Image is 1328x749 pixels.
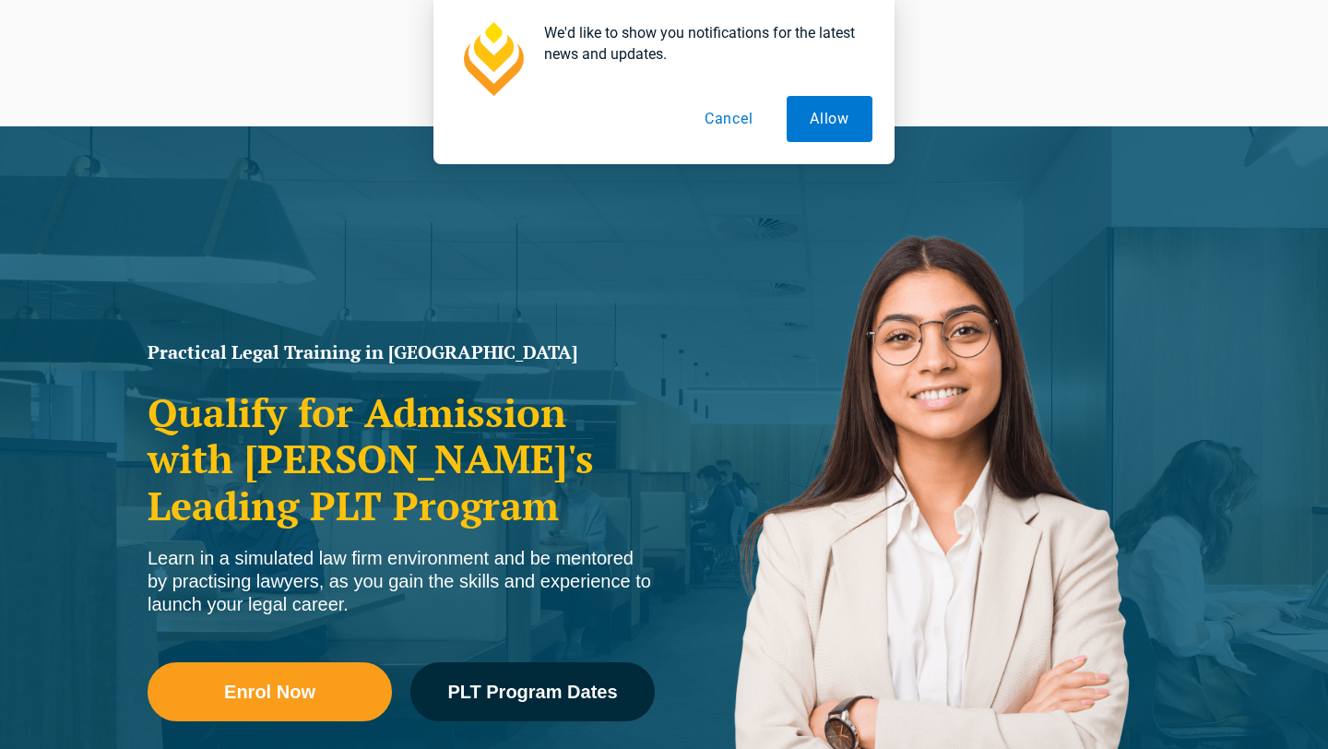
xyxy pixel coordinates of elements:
a: Enrol Now [148,662,392,721]
div: Learn in a simulated law firm environment and be mentored by practising lawyers, as you gain the ... [148,547,655,616]
span: Enrol Now [224,683,315,701]
a: PLT Program Dates [410,662,655,721]
button: Cancel [682,96,777,142]
img: notification icon [456,22,529,96]
div: We'd like to show you notifications for the latest news and updates. [529,22,872,65]
span: PLT Program Dates [447,683,617,701]
button: Allow [787,96,872,142]
h2: Qualify for Admission with [PERSON_NAME]'s Leading PLT Program [148,389,655,529]
h1: Practical Legal Training in [GEOGRAPHIC_DATA] [148,343,655,362]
